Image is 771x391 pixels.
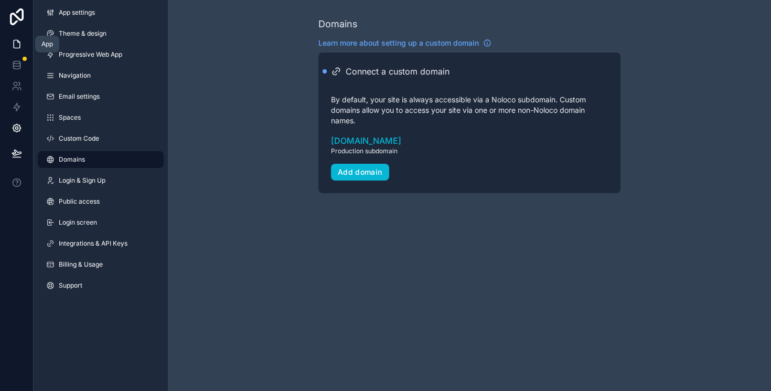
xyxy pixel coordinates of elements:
a: Login screen [38,214,164,231]
a: Learn more about setting up a custom domain [318,38,491,48]
span: Email settings [59,92,100,101]
a: Domains [38,151,164,168]
span: Theme & design [59,29,106,38]
h2: Connect a custom domain [346,65,449,78]
a: Integrations & API Keys [38,235,164,252]
a: Spaces [38,109,164,126]
a: Support [38,277,164,294]
a: Email settings [38,88,164,105]
span: Domains [59,155,85,164]
a: [DOMAIN_NAME] [331,134,608,147]
a: Theme & design [38,25,164,42]
span: Spaces [59,113,81,122]
span: Integrations & API Keys [59,239,127,248]
div: Add domain [338,167,382,177]
span: App settings [59,8,95,17]
span: Learn more about setting up a custom domain [318,38,479,48]
span: Public access [59,197,100,206]
div: App [41,40,53,48]
a: Progressive Web App [38,46,164,63]
span: Support [59,281,82,290]
a: Navigation [38,67,164,84]
a: App settings [38,4,164,21]
a: Public access [38,193,164,210]
button: Add domain [331,164,389,181]
span: Billing & Usage [59,260,103,269]
a: Login & Sign Up [38,172,164,189]
span: Login & Sign Up [59,176,105,185]
div: Domains [318,17,358,31]
p: By default, your site is always accessible via a Noloco subdomain. Custom domains allow you to ac... [331,94,608,126]
span: Production subdomain [331,147,608,155]
span: Login screen [59,218,97,227]
span: Progressive Web App [59,50,122,59]
span: Custom Code [59,134,99,143]
a: Billing & Usage [38,256,164,273]
span: Navigation [59,71,91,80]
a: Custom Code [38,130,164,147]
